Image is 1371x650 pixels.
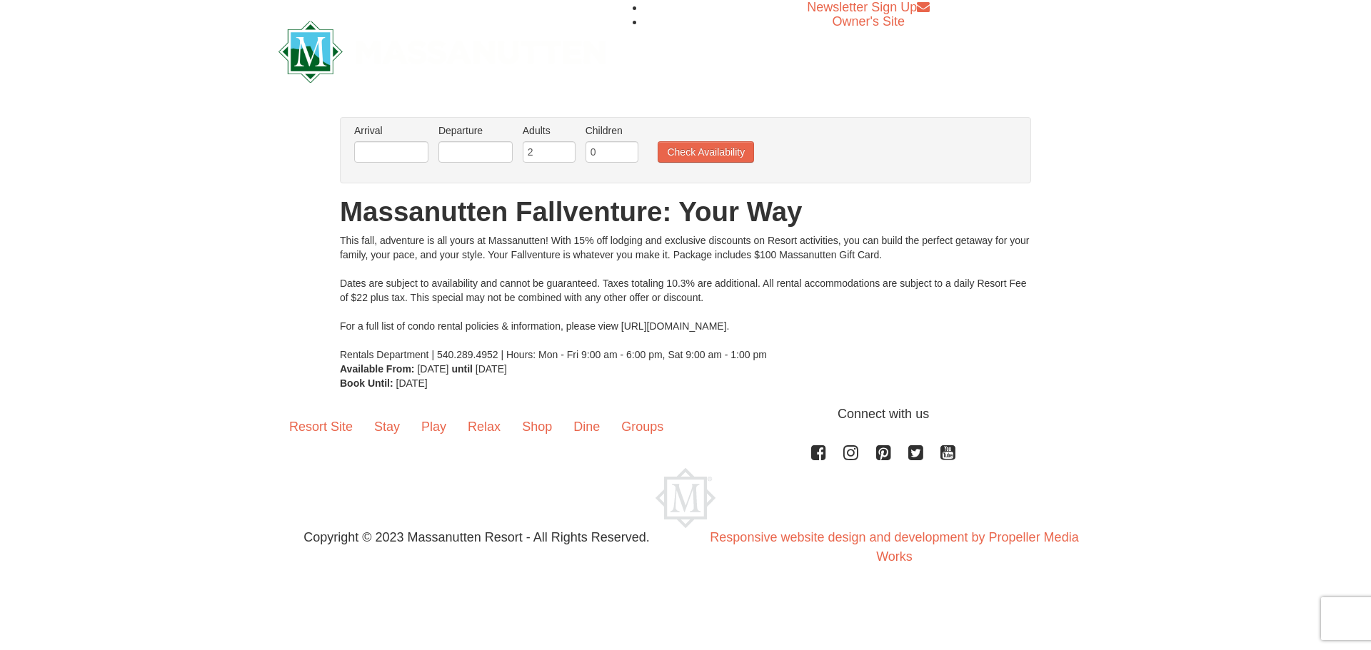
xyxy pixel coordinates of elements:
a: Shop [511,405,563,449]
label: Arrival [354,123,428,138]
a: Responsive website design and development by Propeller Media Works [710,530,1078,564]
p: Connect with us [278,405,1093,424]
div: This fall, adventure is all yours at Massanutten! With 15% off lodging and exclusive discounts on... [340,233,1031,362]
a: Owner's Site [833,14,905,29]
a: Stay [363,405,411,449]
strong: Available From: [340,363,415,375]
label: Departure [438,123,513,138]
h1: Massanutten Fallventure: Your Way [340,198,1031,226]
a: Relax [457,405,511,449]
a: Groups [611,405,674,449]
a: Play [411,405,457,449]
label: Adults [523,123,576,138]
span: [DATE] [417,363,448,375]
strong: until [451,363,473,375]
span: [DATE] [476,363,507,375]
label: Children [586,123,638,138]
a: Resort Site [278,405,363,449]
p: Copyright © 2023 Massanutten Resort - All Rights Reserved. [268,528,685,547]
a: Dine [563,405,611,449]
img: Massanutten Resort Logo [278,21,606,83]
a: Massanutten Resort [278,33,606,66]
strong: Book Until: [340,377,393,389]
img: Massanutten Resort Logo [656,468,715,528]
span: [DATE] [396,377,428,389]
button: Check Availability [658,141,754,163]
